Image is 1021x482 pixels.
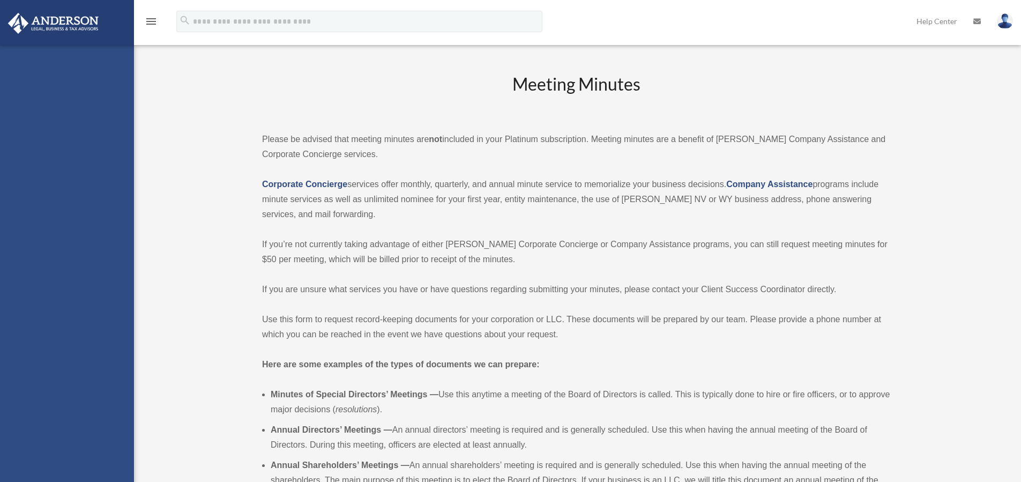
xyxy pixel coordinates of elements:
[262,132,890,162] p: Please be advised that meeting minutes are included in your Platinum subscription. Meeting minute...
[179,14,191,26] i: search
[262,282,890,297] p: If you are unsure what services you have or have questions regarding submitting your minutes, ple...
[726,180,813,189] a: Company Assistance
[262,237,890,267] p: If you’re not currently taking advantage of either [PERSON_NAME] Corporate Concierge or Company A...
[271,425,392,434] b: Annual Directors’ Meetings —
[429,135,442,144] strong: not
[145,19,158,28] a: menu
[262,312,890,342] p: Use this form to request record-keeping documents for your corporation or LLC. These documents wi...
[145,15,158,28] i: menu
[262,180,347,189] a: Corporate Concierge
[271,387,890,417] li: Use this anytime a meeting of the Board of Directors is called. This is typically done to hire or...
[262,177,890,222] p: services offer monthly, quarterly, and annual minute service to memorialize your business decisio...
[5,13,102,34] img: Anderson Advisors Platinum Portal
[271,390,438,399] b: Minutes of Special Directors’ Meetings —
[336,405,377,414] em: resolutions
[262,360,540,369] strong: Here are some examples of the types of documents we can prepare:
[271,461,409,470] b: Annual Shareholders’ Meetings —
[262,72,890,117] h2: Meeting Minutes
[997,13,1013,29] img: User Pic
[271,422,890,453] li: An annual directors’ meeting is required and is generally scheduled. Use this when having the ann...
